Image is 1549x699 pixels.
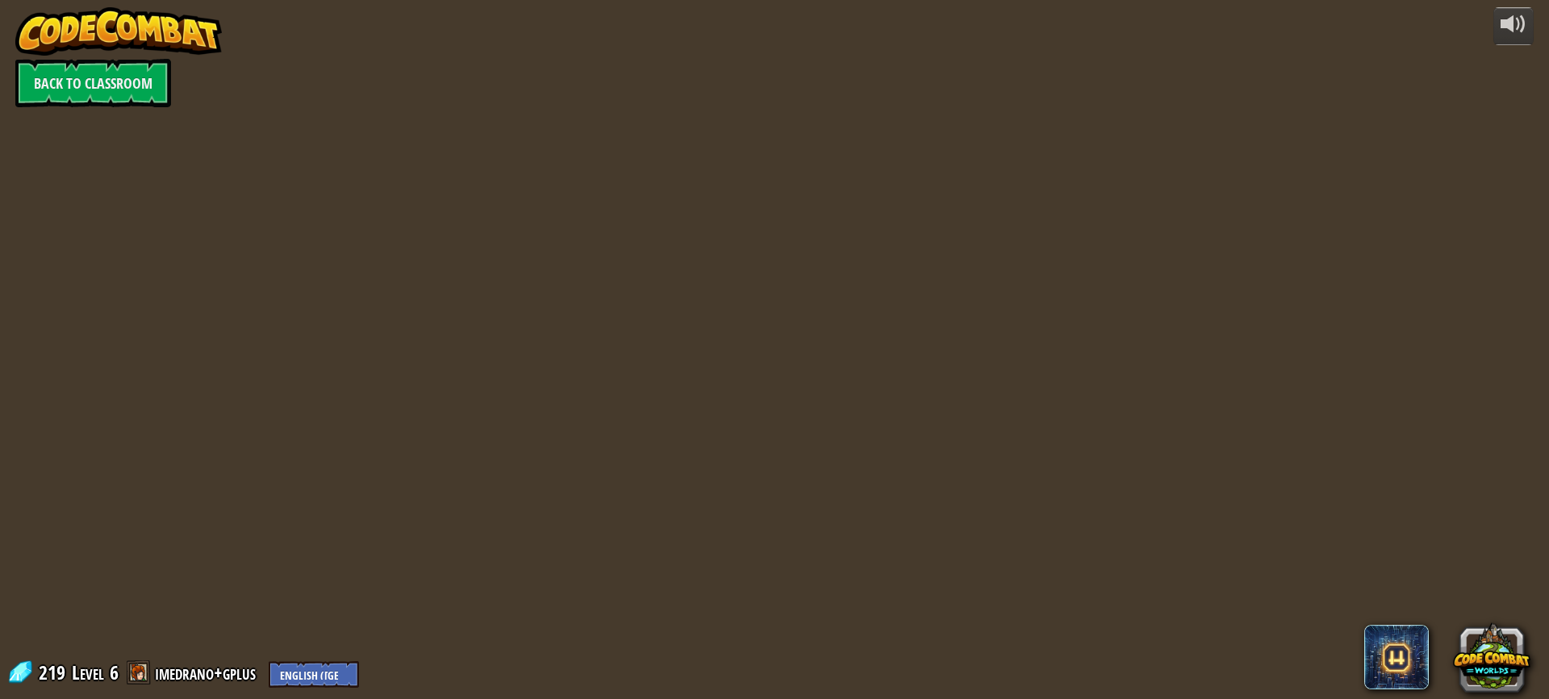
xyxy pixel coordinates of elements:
img: CodeCombat - Learn how to code by playing a game [15,7,222,56]
span: 219 [39,659,70,685]
a: Back to Classroom [15,59,171,107]
span: 6 [110,659,119,685]
button: Adjust volume [1493,7,1534,45]
span: Level [72,659,104,686]
a: imedrano+gplus [155,659,261,685]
